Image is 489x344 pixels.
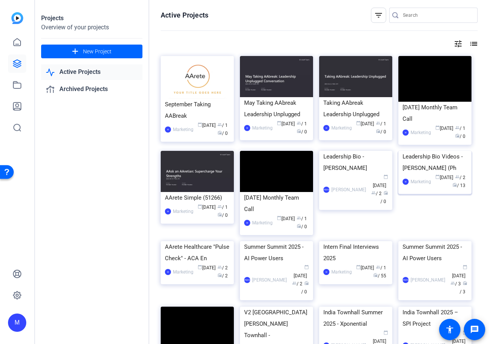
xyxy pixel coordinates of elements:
button: New Project [41,45,142,58]
span: calendar_today [198,122,202,127]
div: M [8,314,26,332]
div: Marketing [173,268,193,276]
div: M [244,125,250,131]
div: Marketing [411,178,431,186]
span: [DATE] [435,175,453,180]
div: M [165,269,171,275]
span: [DATE] [435,126,453,131]
span: / 2 [217,265,228,270]
div: [PERSON_NAME] [244,277,250,283]
span: / 0 [297,224,307,229]
span: calendar_today [463,265,467,269]
mat-icon: add [70,47,80,56]
span: [DATE] [198,205,216,210]
span: radio [463,281,467,285]
span: / 0 [455,134,465,139]
span: calendar_today [384,174,388,179]
div: May Taking AAbreak Leadership Unplugged [244,97,309,120]
span: / 13 [452,183,465,188]
span: group [217,122,222,127]
span: / 2 [217,273,228,278]
div: [PERSON_NAME] [411,276,445,284]
div: M [403,130,409,136]
div: M [165,126,171,133]
mat-icon: tune [454,39,463,48]
div: Summer Summit 2025 - AI Power Users [244,241,309,264]
span: calendar_today [356,121,361,125]
span: calendar_today [356,265,361,269]
div: [PERSON_NAME] [323,187,329,193]
span: calendar_today [198,204,202,209]
div: Intern Final Interviews 2025 [323,241,388,264]
span: / 1 [376,265,386,270]
div: [PERSON_NAME] [331,186,366,194]
span: radio [376,129,380,133]
img: blue-gradient.svg [11,12,23,24]
div: Overview of your projects [41,23,142,32]
div: India Townhall 2025 – SPI Project [403,307,467,330]
span: / 1 [217,205,228,210]
span: [DATE] [198,265,216,270]
span: calendar_today [198,265,202,269]
div: [DATE] Monthly Team Call [244,192,309,215]
h1: Active Projects [161,11,208,20]
span: group [455,174,460,179]
mat-icon: list [468,39,478,48]
div: [PERSON_NAME] [252,276,287,284]
span: group [455,125,460,130]
div: September Taking AABreak [165,99,230,122]
span: calendar_today [435,174,440,179]
span: / 1 [297,121,307,126]
mat-icon: message [470,325,479,334]
div: Marketing [411,129,431,136]
div: Projects [41,14,142,23]
span: / 3 [460,281,467,294]
span: group [217,265,222,269]
span: / 0 [376,129,386,134]
div: M [323,125,329,131]
span: [DATE] [277,121,295,126]
span: radio [452,182,457,187]
div: Marketing [252,219,273,227]
span: / 0 [301,281,309,294]
div: Leadership Bio Videos - [PERSON_NAME] (Ph [403,151,467,174]
div: Marketing [331,268,352,276]
span: radio [217,212,222,217]
div: Marketing [331,124,352,132]
div: AArete Simple (51266) [165,192,230,203]
span: / 1 [297,216,307,221]
div: Marketing [252,124,273,132]
span: / 0 [217,131,228,136]
span: New Project [83,48,112,56]
span: calendar_today [304,265,309,269]
span: group [376,265,380,269]
span: / 55 [373,273,386,278]
span: / 2 [292,281,302,286]
span: [DATE] [277,216,295,221]
span: radio [455,133,460,138]
span: group [292,281,297,285]
span: group [451,281,455,285]
a: Archived Projects [41,82,142,97]
span: radio [304,281,309,285]
span: group [297,216,301,220]
mat-icon: accessibility [445,325,454,334]
a: Active Projects [41,64,142,80]
span: / 1 [217,123,228,128]
div: Leadership Bio - [PERSON_NAME] [323,151,388,174]
mat-icon: filter_list [374,11,383,20]
span: radio [297,224,301,228]
div: [DATE] Monthly Team Call [403,102,467,125]
div: Marketing [173,208,193,215]
span: / 3 [451,281,461,286]
span: [DATE] [356,265,374,270]
span: / 2 [455,175,465,180]
div: AArete Healthcare "Pulse Check" - ACA En [165,241,230,264]
span: calendar_today [277,216,281,220]
div: M [165,208,171,214]
div: [PERSON_NAME] [403,277,409,283]
span: / 1 [455,126,465,131]
span: group [297,121,301,125]
div: India Townhall Summer 2025 - Xponential [323,307,388,330]
span: calendar_today [384,330,388,335]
